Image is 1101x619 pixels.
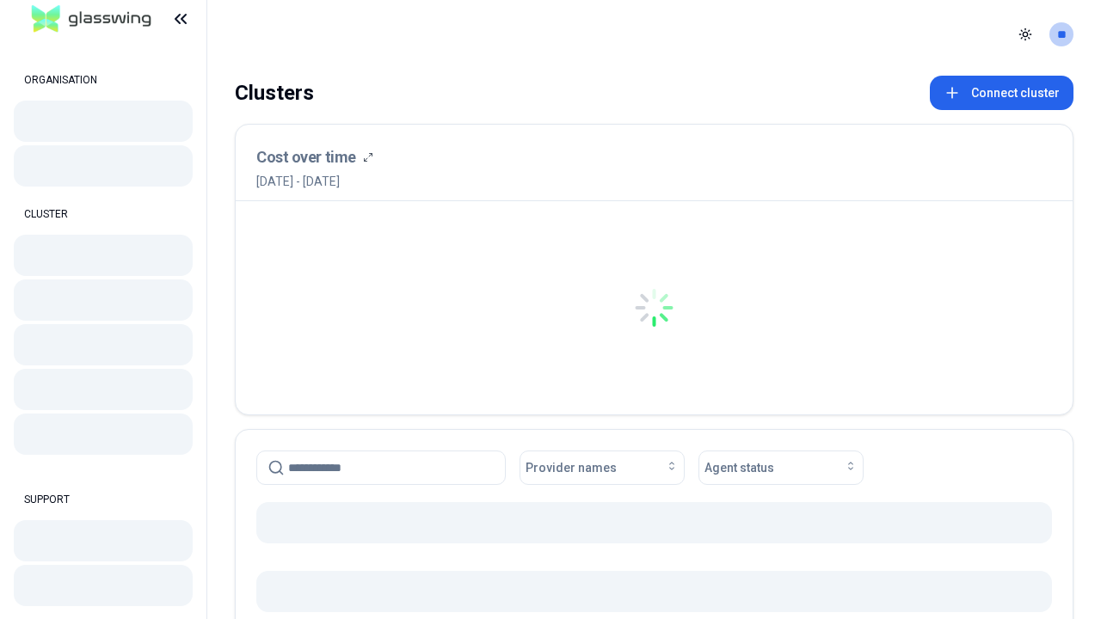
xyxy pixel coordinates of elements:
button: Connect cluster [930,76,1073,110]
span: [DATE] - [DATE] [256,173,373,190]
span: Provider names [526,459,617,476]
button: Provider names [520,450,685,485]
div: SUPPORT [14,482,193,517]
div: Clusters [235,76,314,110]
span: Agent status [704,459,774,476]
div: ORGANISATION [14,63,193,97]
button: Agent status [698,450,864,485]
div: CLUSTER [14,197,193,231]
h3: Cost over time [256,145,356,169]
